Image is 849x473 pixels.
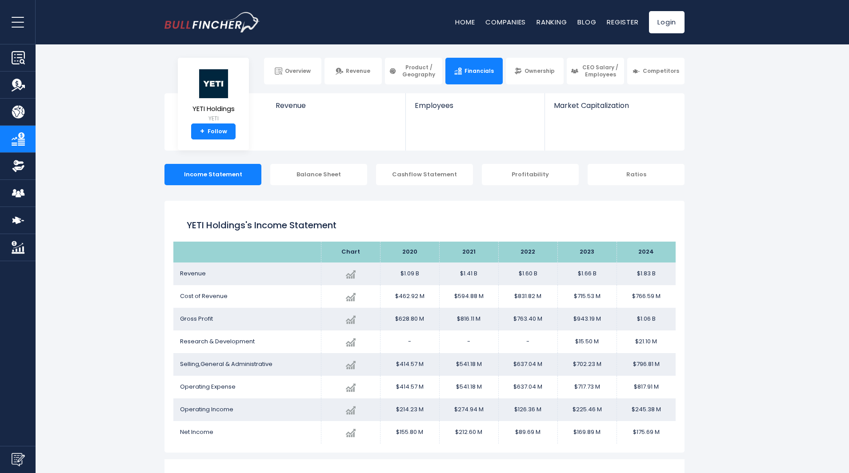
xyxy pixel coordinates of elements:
td: $225.46 M [557,398,617,421]
div: Profitability [482,164,579,185]
td: $541.18 M [439,376,498,398]
a: Market Capitalization [545,93,684,125]
td: $628.80 M [380,308,439,330]
div: Balance Sheet [270,164,367,185]
td: $715.53 M [557,285,617,308]
th: 2022 [498,242,557,262]
span: Operating Income [180,405,233,413]
a: Revenue [324,58,382,84]
span: Market Capitalization [554,101,675,110]
span: YETI Holdings [192,105,235,113]
td: $462.92 M [380,285,439,308]
td: $169.89 M [557,421,617,444]
span: Gross Profit [180,314,213,323]
a: Companies [485,17,526,27]
img: Ownership [12,159,25,173]
small: YETI [192,115,235,123]
span: Revenue [180,269,206,278]
td: $763.40 M [498,308,557,330]
td: $274.94 M [439,398,498,421]
a: YETI Holdings YETI [192,68,235,124]
td: $126.36 M [498,398,557,421]
span: Net Income [180,428,213,436]
td: $214.23 M [380,398,439,421]
td: $702.23 M [557,353,617,376]
td: $414.57 M [380,376,439,398]
td: $1.06 B [617,308,676,330]
a: Overview [264,58,321,84]
th: 2023 [557,242,617,262]
td: $1.09 B [380,262,439,285]
td: $245.38 M [617,398,676,421]
td: $175.69 M [617,421,676,444]
div: Income Statement [164,164,261,185]
th: Chart [321,242,380,262]
a: Employees [406,93,544,125]
td: - [498,330,557,353]
td: - [380,330,439,353]
td: $816.11 M [439,308,498,330]
span: Overview [285,68,311,75]
td: $637.04 M [498,376,557,398]
a: Financials [445,58,503,84]
th: 2020 [380,242,439,262]
a: Register [607,17,638,27]
span: Financials [465,68,494,75]
span: Ownership [525,68,555,75]
span: Revenue [276,101,397,110]
td: $89.69 M [498,421,557,444]
span: Selling,General & Administrative [180,360,272,368]
a: Blog [577,17,596,27]
span: Cost of Revenue [180,292,228,300]
a: +Follow [191,123,236,139]
div: Ratios [588,164,685,185]
td: $831.82 M [498,285,557,308]
div: Cashflow Statement [376,164,473,185]
strong: + [200,127,204,135]
a: Login [649,11,685,33]
a: Product / Geography [385,58,442,84]
a: Ownership [506,58,563,84]
td: $1.60 B [498,262,557,285]
a: Competitors [627,58,685,84]
th: 2021 [439,242,498,262]
a: Home [455,17,475,27]
td: $155.80 M [380,421,439,444]
td: $1.83 B [617,262,676,285]
span: Product / Geography [399,64,438,78]
td: $594.88 M [439,285,498,308]
a: Revenue [267,93,406,125]
td: $943.19 M [557,308,617,330]
td: $21.10 M [617,330,676,353]
td: $1.41 B [439,262,498,285]
td: $637.04 M [498,353,557,376]
td: - [439,330,498,353]
h1: YETI Holdings's Income Statement [187,219,662,232]
td: $414.57 M [380,353,439,376]
td: $717.73 M [557,376,617,398]
td: $766.59 M [617,285,676,308]
img: bullfincher logo [164,12,260,32]
a: Ranking [537,17,567,27]
a: CEO Salary / Employees [567,58,624,84]
td: $817.91 M [617,376,676,398]
span: CEO Salary / Employees [581,64,620,78]
td: $796.81 M [617,353,676,376]
span: Operating Expense [180,382,236,391]
td: $212.60 M [439,421,498,444]
th: 2024 [617,242,676,262]
span: Employees [415,101,535,110]
td: $1.66 B [557,262,617,285]
span: Revenue [346,68,370,75]
td: $15.50 M [557,330,617,353]
span: Competitors [643,68,679,75]
a: Go to homepage [164,12,260,32]
span: Research & Development [180,337,255,346]
td: $541.18 M [439,353,498,376]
